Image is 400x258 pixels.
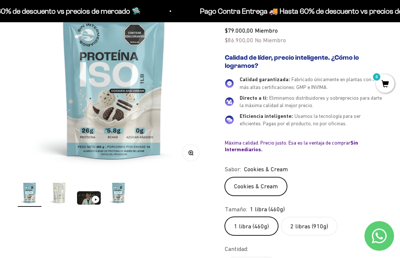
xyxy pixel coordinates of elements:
span: 1 libra (460g) [250,205,285,215]
span: Eliminamos distribuidores y sobreprecios para darte la máxima calidad al mejor precio. [240,95,382,109]
mark: 0 [372,73,381,82]
span: $86.900,00 [225,37,253,44]
img: Eficiencia inteligente [225,116,234,125]
div: Reseñas de otros clientes [9,50,153,63]
span: Miembro [255,27,278,34]
a: 0 [376,80,394,89]
label: Cantidad: [225,245,248,254]
span: Cookies & Cream [244,165,288,175]
span: Fabricado únicamente en plantas con las más altas certificaciones: GMP e INVIMA. [240,77,379,90]
span: Enviar [121,111,153,124]
span: Eficiencia inteligente: [240,113,293,119]
img: Proteína Aislada ISO - Cookies & Cream [107,181,130,205]
span: No Miembro [255,37,286,44]
div: Un mejor precio [9,95,153,107]
div: Una promoción especial [9,65,153,78]
span: Directo a ti: [240,95,268,101]
div: Más información sobre los ingredientes [9,35,153,48]
legend: Sabor: [225,165,241,175]
legend: Tamaño: [225,205,247,215]
img: Proteína Aislada ISO - Cookies & Cream [18,181,41,205]
img: Proteína Aislada ISO - Cookies & Cream [47,181,71,205]
button: Ir al artículo 4 [107,181,130,207]
button: Ir al artículo 1 [18,181,41,207]
span: Usamos la tecnología para ser eficientes. Pagas por el producto, no por oficinas. [240,113,361,127]
div: Un video del producto [9,80,153,93]
span: Calidad garantizada: [240,77,290,83]
img: Calidad garantizada [225,79,234,88]
h2: Calidad de líder, precio inteligente. ¿Cómo lo logramos? [225,54,382,70]
img: Directo a ti [225,97,234,106]
p: ¿Qué te haría sentir más seguro de comprar este producto? [9,12,153,29]
button: Ir al artículo 3 [77,192,101,207]
span: $79.000,00 [225,27,253,34]
div: Máxima calidad. Precio justo. Esa es la ventaja de comprar [225,140,382,153]
button: Ir al artículo 2 [47,181,71,207]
